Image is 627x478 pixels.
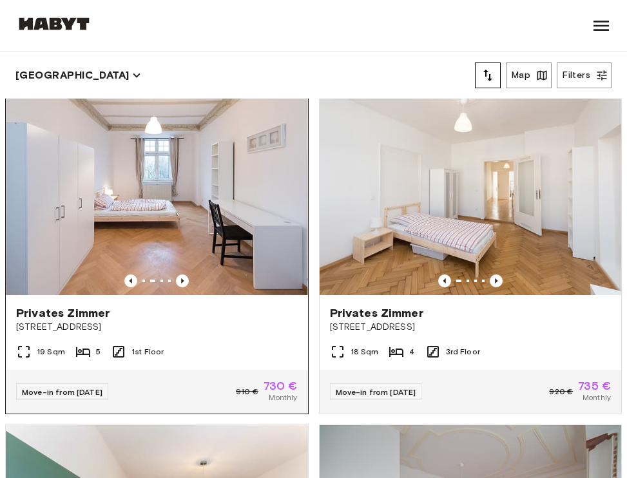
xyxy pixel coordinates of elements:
img: Habyt [15,17,93,30]
img: Marketing picture of unit DE-02-040-02M [6,94,308,295]
span: 19 Sqm [37,346,65,358]
img: Marketing picture of unit DE-02-038-03M [320,94,622,295]
span: Move-in from [DATE] [336,387,416,397]
span: 5 [96,346,101,358]
span: Monthly [269,392,297,403]
span: Privates Zimmer [16,305,110,321]
span: 910 € [236,386,258,397]
button: Previous image [124,274,137,287]
button: Filters [557,62,612,88]
button: Previous image [438,274,451,287]
span: Privates Zimmer [330,305,423,321]
button: Previous image [176,274,189,287]
button: Previous image [490,274,503,287]
span: [STREET_ADDRESS] [330,321,612,334]
span: Monthly [583,392,611,403]
button: [GEOGRAPHIC_DATA] [15,66,141,84]
button: tune [475,62,501,88]
span: 735 € [578,380,611,392]
span: 920 € [549,386,573,397]
span: 4 [409,346,414,358]
span: 3rd Floor [446,346,480,358]
span: Move-in from [DATE] [22,387,102,397]
a: Previous imagePrevious imagePrivates Zimmer[STREET_ADDRESS]19 Sqm51st FloorMove-in from [DATE]910... [5,93,309,414]
span: 1st Floor [131,346,164,358]
span: [STREET_ADDRESS] [16,321,298,334]
button: Map [506,62,552,88]
span: 730 € [264,380,298,392]
a: Marketing picture of unit DE-02-038-03MPrevious imagePrevious imagePrivates Zimmer[STREET_ADDRESS... [319,93,622,414]
span: 18 Sqm [351,346,379,358]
